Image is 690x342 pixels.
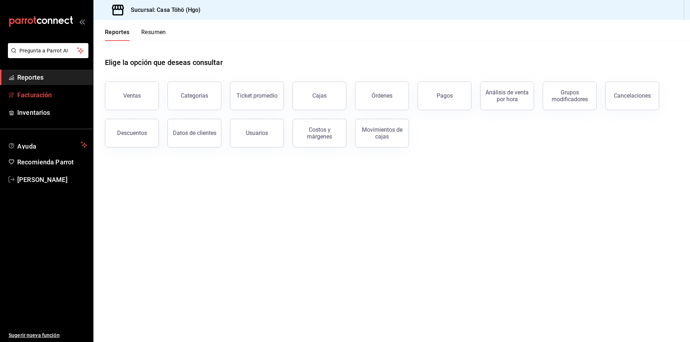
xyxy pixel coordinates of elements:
[141,29,166,41] button: Resumen
[17,108,87,117] span: Inventarios
[173,130,216,136] div: Datos de clientes
[105,81,159,110] button: Ventas
[614,92,651,99] div: Cancelaciones
[312,92,327,99] div: Cajas
[123,92,141,99] div: Ventas
[17,72,87,82] span: Reportes
[17,90,87,100] span: Facturación
[485,89,529,103] div: Análisis de venta por hora
[167,119,221,147] button: Datos de clientes
[117,130,147,136] div: Descuentos
[543,81,597,110] button: Grupos modificadores
[293,119,346,147] button: Costos y márgenes
[605,81,659,110] button: Cancelaciones
[297,126,342,140] div: Costos y márgenes
[105,29,166,41] div: navigation tabs
[181,92,208,99] div: Categorías
[167,81,221,110] button: Categorías
[437,92,453,99] div: Pagos
[8,43,88,58] button: Pregunta a Parrot AI
[105,57,223,68] h1: Elige la opción que deseas consultar
[230,119,284,147] button: Usuarios
[9,332,87,339] span: Sugerir nueva función
[125,6,201,14] h3: Sucursal: Casa Töhö (Hgo)
[19,47,77,55] span: Pregunta a Parrot AI
[79,19,85,24] button: open_drawer_menu
[293,81,346,110] button: Cajas
[5,52,88,60] a: Pregunta a Parrot AI
[355,119,409,147] button: Movimientos de cajas
[17,141,78,149] span: Ayuda
[17,157,87,167] span: Recomienda Parrot
[372,92,392,99] div: Órdenes
[105,119,159,147] button: Descuentos
[230,81,284,110] button: Ticket promedio
[360,126,404,140] div: Movimientos de cajas
[480,81,534,110] button: Análisis de venta por hora
[17,175,87,184] span: [PERSON_NAME]
[355,81,409,110] button: Órdenes
[418,81,471,110] button: Pagos
[547,89,592,103] div: Grupos modificadores
[105,29,130,41] button: Reportes
[236,92,277,99] div: Ticket promedio
[246,130,268,136] div: Usuarios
